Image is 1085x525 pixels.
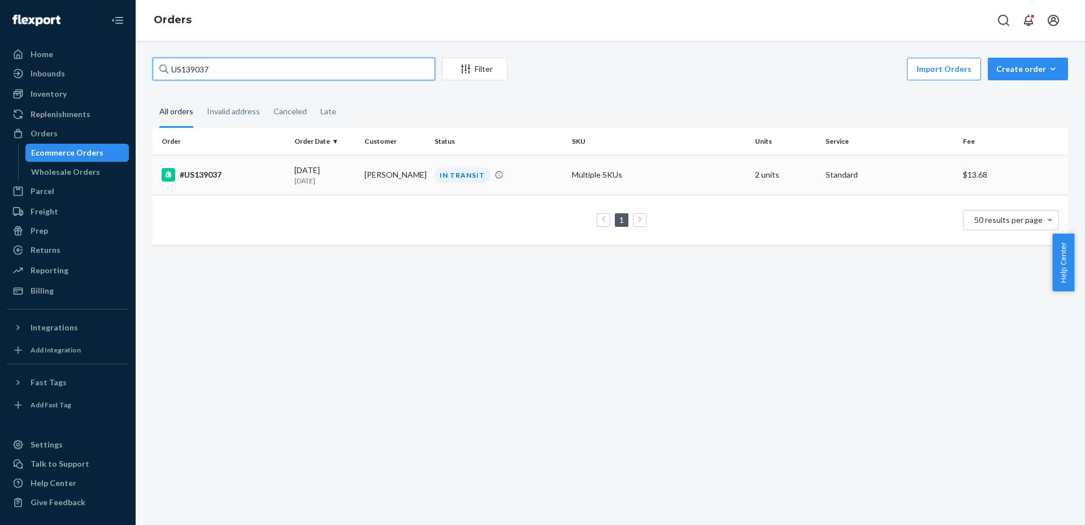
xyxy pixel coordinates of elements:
button: Import Orders [907,58,981,80]
a: Reporting [7,261,129,279]
a: Replenishments [7,105,129,123]
button: Fast Tags [7,373,129,391]
div: Late [320,97,336,126]
a: Talk to Support [7,455,129,473]
div: Fast Tags [31,377,67,388]
a: Orders [7,124,129,143]
button: Open Search Box [992,9,1015,32]
div: All orders [159,97,193,128]
div: [DATE] [294,165,355,186]
div: Parcel [31,186,54,197]
button: Open account menu [1042,9,1065,32]
div: #US139037 [162,168,285,182]
div: Returns [31,244,60,256]
div: IN TRANSIT [435,167,490,183]
div: Settings [31,439,63,450]
a: Parcel [7,182,129,200]
div: Inbounds [31,68,65,79]
button: Create order [988,58,1068,80]
div: Invalid address [207,97,260,126]
div: Prep [31,225,48,236]
button: Integrations [7,319,129,337]
th: Service [821,128,958,155]
td: Multiple SKUs [567,155,750,195]
div: Help Center [31,477,76,489]
td: $13.68 [958,155,1068,195]
a: Wholesale Orders [25,163,129,181]
button: Open notifications [1017,9,1040,32]
div: Replenishments [31,109,90,120]
td: [PERSON_NAME] [360,155,430,195]
div: Billing [31,285,54,296]
button: Help Center [1052,234,1074,291]
p: Standard [826,169,954,180]
div: Inventory [31,88,67,100]
a: Add Integration [7,341,129,359]
div: Customer [364,136,426,146]
div: Canceled [274,97,307,126]
a: Inventory [7,85,129,103]
button: Close Navigation [106,9,129,32]
input: Search orders [153,58,435,80]
div: Reporting [31,265,68,276]
div: Talk to Support [31,458,89,470]
th: Status [430,128,567,155]
th: Units [750,128,821,155]
td: 2 units [750,155,821,195]
ol: breadcrumbs [145,4,201,37]
div: Wholesale Orders [31,166,100,178]
div: Orders [31,128,58,139]
img: Flexport logo [12,15,60,26]
div: Integrations [31,322,78,333]
div: Home [31,49,53,60]
a: Returns [7,241,129,259]
a: Ecommerce Orders [25,144,129,162]
div: Add Integration [31,345,81,355]
a: Settings [7,436,129,454]
th: Fee [958,128,1068,155]
div: Create order [996,63,1060,75]
a: Inbounds [7,64,129,83]
div: Add Fast Tag [31,400,71,410]
a: Billing [7,282,129,300]
a: Help Center [7,474,129,492]
div: Filter [442,63,507,75]
div: Ecommerce Orders [31,147,103,158]
div: Freight [31,206,58,217]
div: Give Feedback [31,497,85,508]
a: Orders [154,14,192,26]
a: Add Fast Tag [7,396,129,414]
a: Prep [7,222,129,240]
a: Freight [7,203,129,221]
p: [DATE] [294,176,355,186]
button: Give Feedback [7,493,129,511]
th: SKU [567,128,750,155]
th: Order Date [290,128,360,155]
button: Filter [442,58,507,80]
a: Home [7,45,129,63]
span: 50 results per page [974,215,1043,225]
a: Page 1 is your current page [617,215,626,225]
th: Order [153,128,290,155]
